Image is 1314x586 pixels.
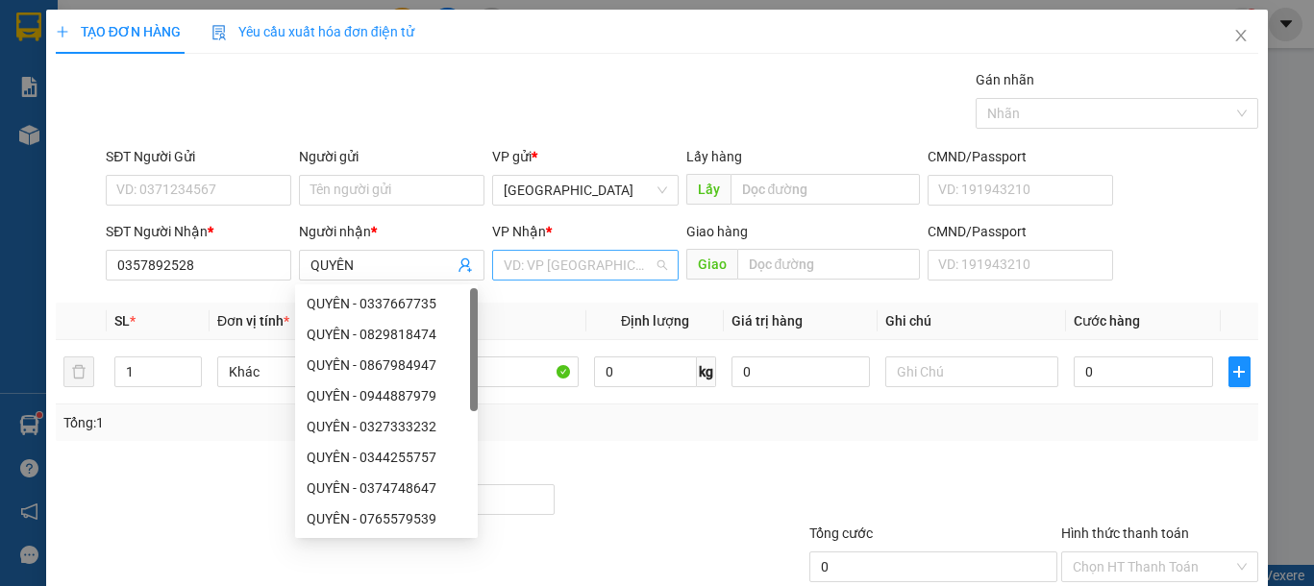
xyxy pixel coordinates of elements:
[106,146,291,167] div: SĐT Người Gửi
[106,221,291,242] div: SĐT Người Nhận
[295,442,478,473] div: QUYÊN - 0344255757
[299,221,484,242] div: Người nhận
[885,356,1058,387] input: Ghi Chú
[686,174,731,205] span: Lấy
[56,25,69,38] span: plus
[229,357,379,386] span: Khác
[686,249,737,280] span: Giao
[406,356,579,387] input: VD: Bàn, Ghế
[295,288,478,319] div: QUYÊN - 0337667735
[504,176,666,205] span: Sài Gòn
[211,25,227,40] img: icon
[928,221,1113,242] div: CMND/Passport
[56,24,181,39] span: TẠO ĐƠN HÀNG
[211,24,414,39] span: Yêu cầu xuất hóa đơn điện tử
[295,411,478,442] div: QUYÊN - 0327333232
[63,356,94,387] button: delete
[1228,356,1251,387] button: plus
[878,303,1066,340] th: Ghi chú
[686,224,748,239] span: Giao hàng
[307,416,466,437] div: QUYÊN - 0327333232
[697,356,716,387] span: kg
[731,313,803,329] span: Giá trị hàng
[307,447,466,468] div: QUYÊN - 0344255757
[1061,525,1189,541] label: Hình thức thanh toán
[1229,364,1250,379] span: plus
[307,385,466,406] div: QUYÊN - 0944887979
[809,525,873,541] span: Tổng cước
[63,412,508,433] div: Tổng: 1
[307,477,466,499] div: QUYÊN - 0374748647
[307,293,466,314] div: QUYÊN - 0337667735
[686,149,742,164] span: Lấy hàng
[307,508,466,529] div: QUYÊN - 0765579539
[976,72,1034,87] label: Gán nhãn
[295,350,478,380] div: QUYÊN - 0867984947
[731,174,920,205] input: Dọc đường
[295,503,478,534] div: QUYÊN - 0765579539
[621,313,689,329] span: Định lượng
[307,354,466,376] div: QUYÊN - 0867984947
[492,224,546,239] span: VP Nhận
[492,146,678,167] div: VP gửi
[1074,313,1140,329] span: Cước hàng
[731,356,870,387] input: 0
[114,313,130,329] span: SL
[295,319,478,350] div: QUYÊN - 0829818474
[1214,10,1268,63] button: Close
[217,313,289,329] span: Đơn vị tính
[295,380,478,411] div: QUYÊN - 0944887979
[458,257,473,273] span: user-add
[307,324,466,345] div: QUYÊN - 0829818474
[299,146,484,167] div: Người gửi
[1233,28,1249,43] span: close
[928,146,1113,167] div: CMND/Passport
[295,473,478,503] div: QUYÊN - 0374748647
[737,249,920,280] input: Dọc đường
